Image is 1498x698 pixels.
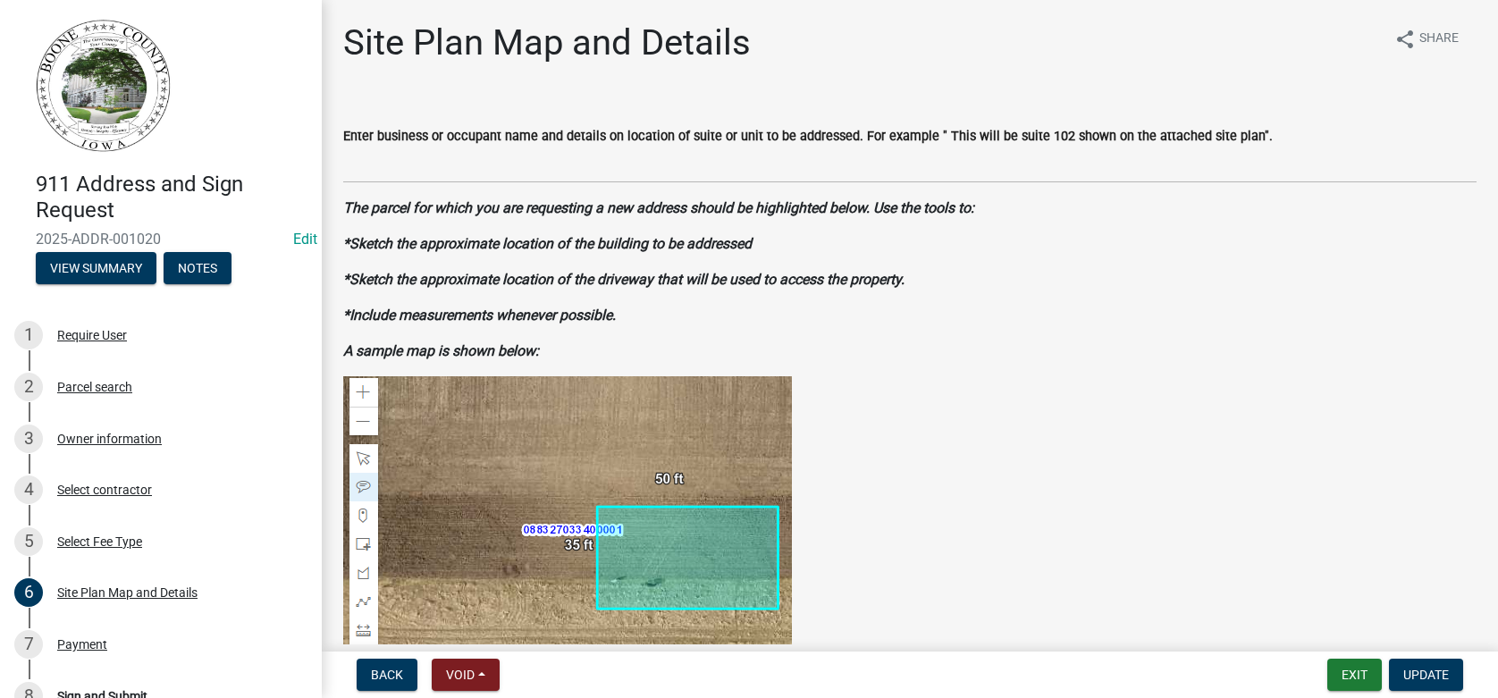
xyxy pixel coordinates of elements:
div: Payment [57,638,107,651]
div: Site Plan Map and Details [57,586,198,599]
button: Update [1389,659,1463,691]
strong: A sample map is shown below: [343,342,539,359]
strong: *Include measurements whenever possible. [343,307,616,324]
div: 1 [14,321,43,349]
span: Share [1419,29,1459,50]
div: 7 [14,630,43,659]
div: Select contractor [57,484,152,496]
span: Update [1403,668,1449,682]
button: Notes [164,252,231,284]
div: 2 [14,373,43,401]
wm-modal-confirm: Summary [36,262,156,276]
button: Void [432,659,500,691]
button: Back [357,659,417,691]
div: Select Fee Type [57,535,142,548]
div: 3 [14,425,43,453]
div: 5 [14,527,43,556]
a: Edit [293,231,317,248]
h4: 911 Address and Sign Request [36,172,307,223]
div: 6 [14,578,43,607]
h1: Site Plan Map and Details [343,21,751,64]
i: share [1394,29,1416,50]
span: Back [371,668,403,682]
strong: The parcel for which you are requesting a new address should be highlighted below. Use the tools to: [343,199,974,216]
strong: *Sketch the approximate location of the driveway that will be used to access the property. [343,271,905,288]
img: Boone County, Iowa [36,19,172,153]
button: View Summary [36,252,156,284]
span: 2025-ADDR-001020 [36,231,286,248]
button: shareShare [1380,21,1473,56]
button: Exit [1327,659,1382,691]
div: Owner information [57,433,162,445]
span: Void [446,668,475,682]
wm-modal-confirm: Edit Application Number [293,231,317,248]
wm-modal-confirm: Notes [164,262,231,276]
strong: *Sketch the approximate location of the building to be addressed [343,235,752,252]
div: 4 [14,475,43,504]
label: Enter business or occupant name and details on location of suite or unit to be addressed. For exa... [343,130,1273,143]
div: Require User [57,329,127,341]
div: Parcel search [57,381,132,393]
